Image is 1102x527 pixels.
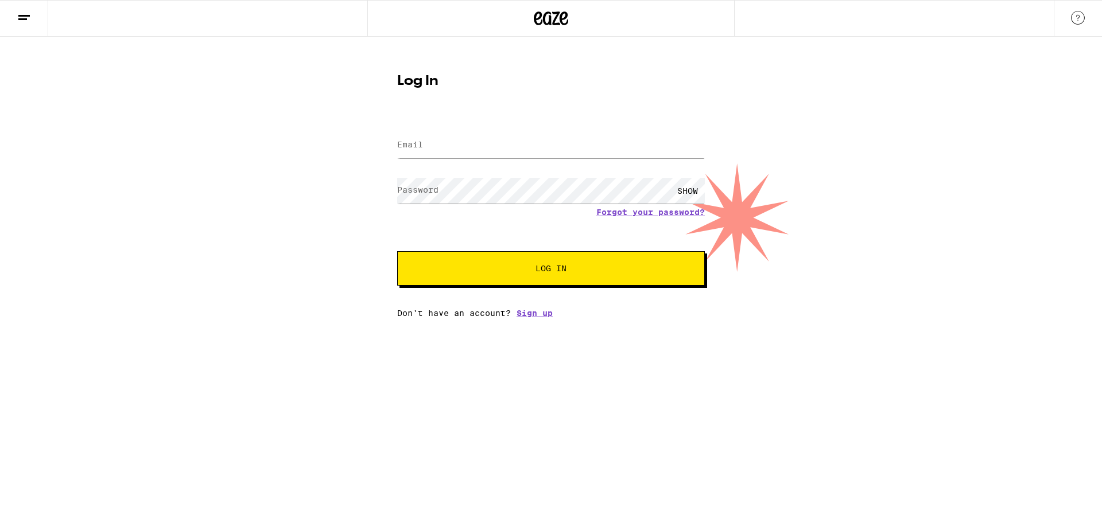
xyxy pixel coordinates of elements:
[517,309,553,318] a: Sign up
[397,75,705,88] h1: Log In
[397,251,705,286] button: Log In
[670,178,705,204] div: SHOW
[536,264,566,272] span: Log In
[596,208,705,217] a: Forgot your password?
[397,309,705,318] div: Don't have an account?
[397,140,423,149] label: Email
[397,185,439,194] label: Password
[397,132,705,158] input: Email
